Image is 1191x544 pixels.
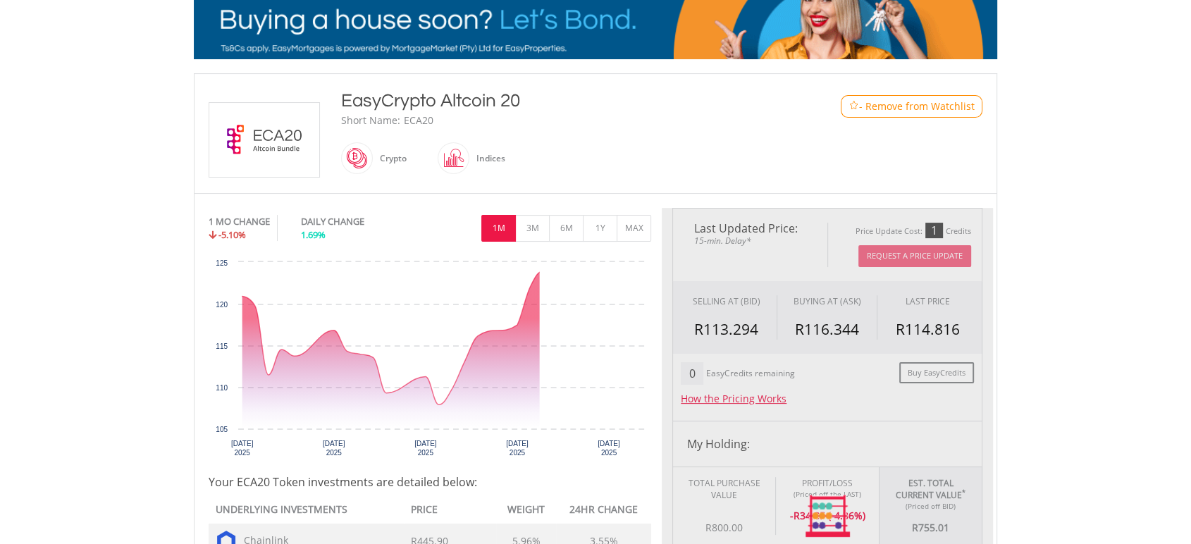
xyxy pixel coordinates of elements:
[216,342,228,350] text: 115
[209,255,651,466] div: Chart. Highcharts interactive chart.
[373,142,407,175] div: Crypto
[218,228,246,241] span: -5.10%
[414,440,437,457] text: [DATE] 2025
[556,497,651,524] th: 24HR CHANGE
[404,497,496,524] th: PRICE
[598,440,620,457] text: [DATE] 2025
[216,384,228,392] text: 110
[617,215,651,242] button: MAX
[481,215,516,242] button: 1M
[549,215,584,242] button: 6M
[216,259,228,267] text: 125
[859,99,975,113] span: - Remove from Watchlist
[469,142,505,175] div: Indices
[404,113,433,128] div: ECA20
[496,497,555,524] th: WEIGHT
[209,215,270,228] div: 1 MO CHANGE
[323,440,345,457] text: [DATE] 2025
[848,101,859,111] img: Watchlist
[216,426,228,433] text: 105
[515,215,550,242] button: 3M
[341,113,400,128] div: Short Name:
[583,215,617,242] button: 1Y
[301,215,412,228] div: DAILY CHANGE
[216,301,228,309] text: 120
[301,228,326,241] span: 1.69%
[506,440,529,457] text: [DATE] 2025
[209,474,651,490] h4: Your ECA20 Token investments are detailed below:
[231,440,254,457] text: [DATE] 2025
[209,497,404,524] th: UNDERLYING INVESTMENTS
[209,255,651,466] svg: Interactive chart
[841,95,982,118] button: Watchlist - Remove from Watchlist
[341,88,784,113] div: EasyCrypto Altcoin 20
[211,103,317,177] img: ECA20.EC.ECA20.png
